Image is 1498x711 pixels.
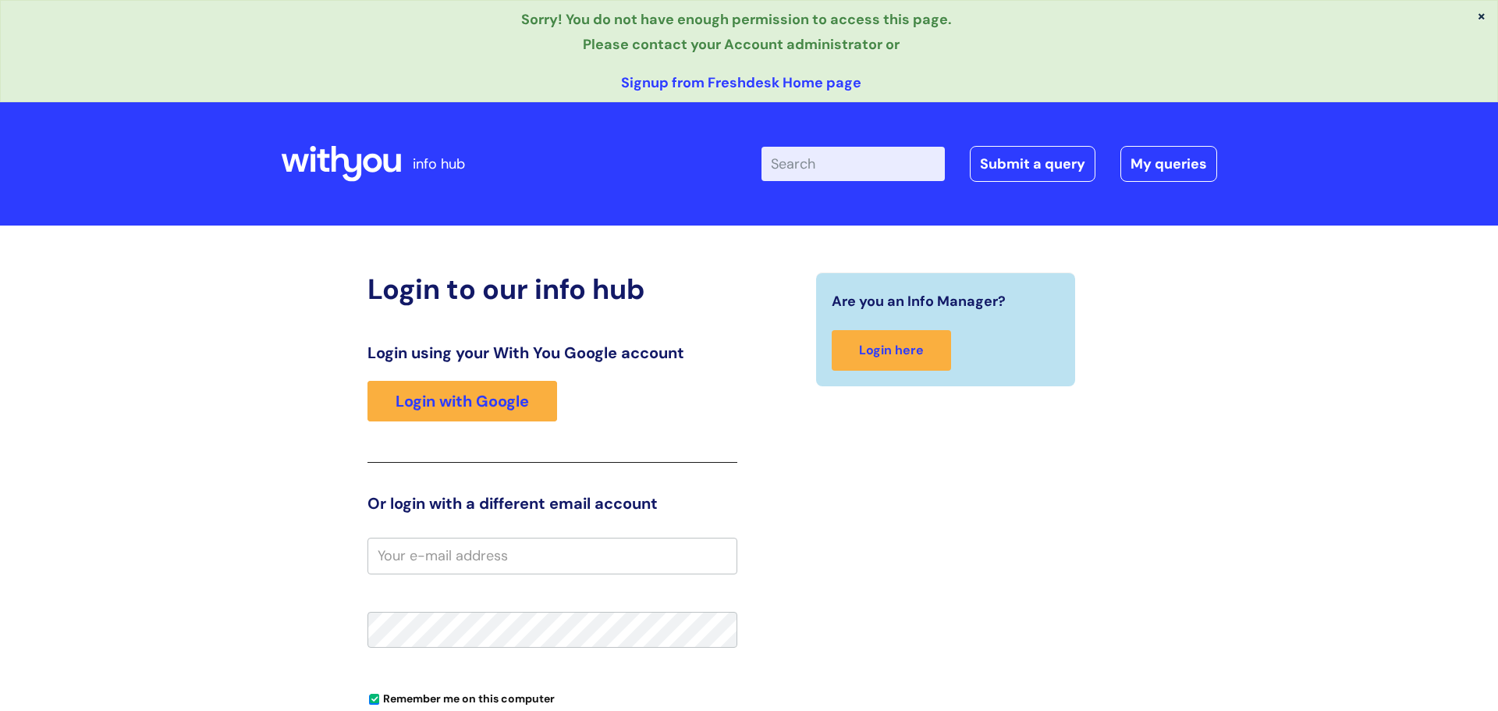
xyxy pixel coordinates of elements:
[367,272,737,306] h2: Login to our info hub
[832,330,951,371] a: Login here
[12,7,1470,58] p: Sorry! You do not have enough permission to access this page. Please contact your Account adminis...
[367,381,557,421] a: Login with Google
[369,695,379,705] input: Remember me on this computer
[367,494,737,513] h3: Or login with a different email account
[970,146,1095,182] a: Submit a query
[832,289,1006,314] span: Are you an Info Manager?
[367,343,737,362] h3: Login using your With You Google account
[413,151,465,176] p: info hub
[367,538,737,574] input: Your e-mail address
[367,685,737,710] div: You can uncheck this option if you're logging in from a shared device
[367,688,555,706] label: Remember me on this computer
[621,73,861,92] a: Signup from Freshdesk Home page
[1120,146,1217,182] a: My queries
[761,147,945,181] input: Search
[1477,9,1486,23] button: ×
